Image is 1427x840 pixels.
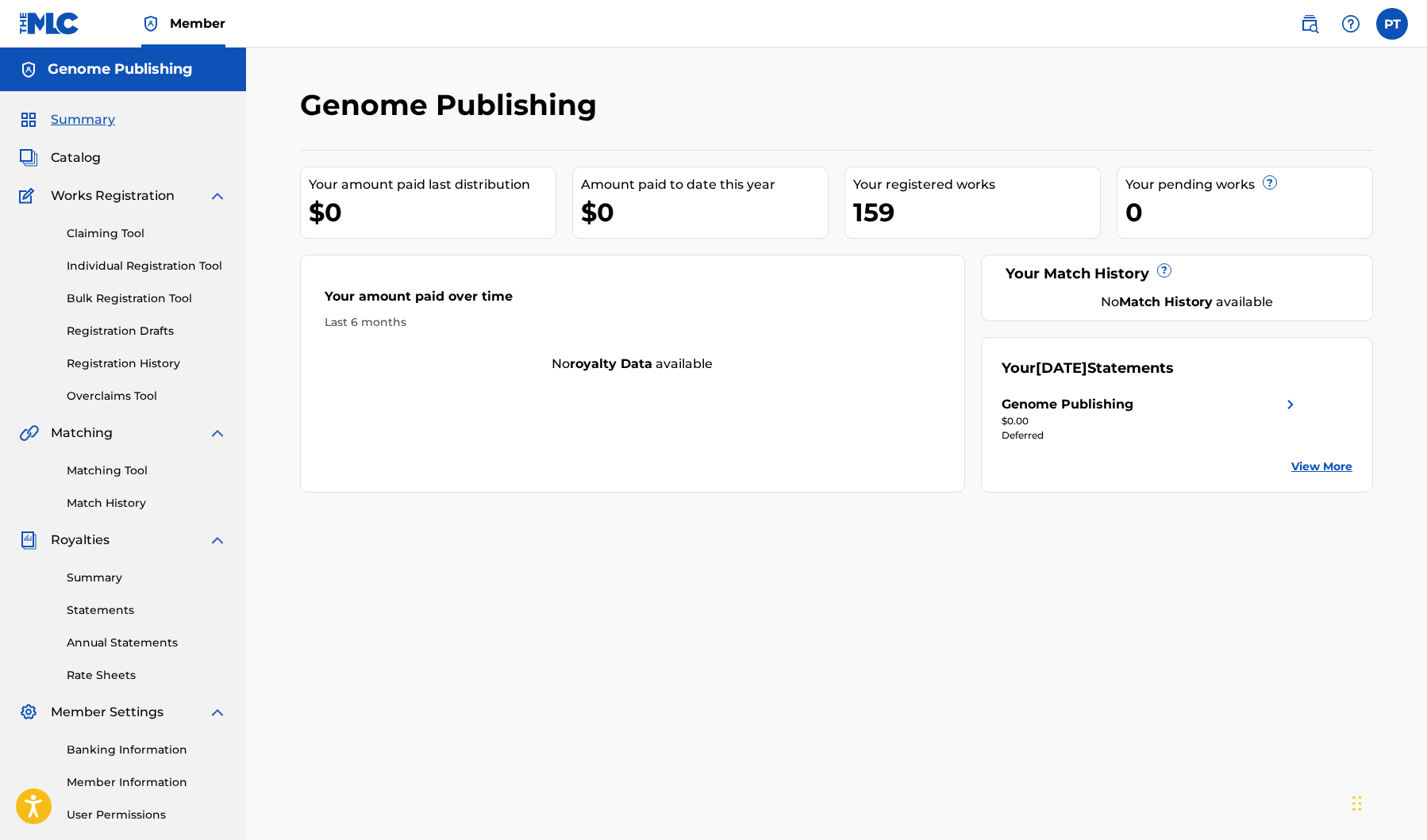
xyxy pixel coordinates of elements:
[1125,175,1372,194] div: Your pending works
[19,148,38,167] img: Catalog
[51,424,113,443] span: Matching
[1281,395,1300,414] img: right chevron icon
[67,495,227,512] a: Match History
[67,635,227,651] a: Annual Statements
[208,531,227,550] img: expand
[1300,14,1319,33] img: search
[19,12,80,35] img: MLC Logo
[1021,293,1353,312] div: No available
[67,774,227,791] a: Member Information
[208,703,227,722] img: expand
[1291,458,1352,475] a: View More
[208,424,227,443] img: expand
[1264,176,1276,189] span: ?
[67,570,227,586] a: Summary
[19,703,38,722] img: Member Settings
[1125,194,1372,230] div: 0
[67,290,227,307] a: Bulk Registration Tool
[67,258,227,274] a: Individual Registration Tool
[1002,395,1300,443] a: Genome Publishingright chevron icon$0.00Deferred
[19,531,38,550] img: Royalties
[19,110,38,129] img: Summary
[1376,8,1408,40] div: User Menu
[300,87,605,123] h2: Genome Publishing
[51,531,110,550] span: Royalties
[19,186,40,205] img: Works Registration
[67,388,227,405] a: Overclaims Tool
[19,424,39,443] img: Matching
[1002,428,1300,443] div: Deferred
[581,175,828,194] div: Amount paid to date this year
[581,194,828,230] div: $0
[1348,764,1427,840] iframe: Chat Widget
[1002,358,1174,379] div: Your Statements
[309,194,556,230] div: $0
[1294,8,1325,40] a: Public Search
[325,287,940,314] div: Your amount paid over time
[1158,264,1171,277] span: ?
[1002,263,1353,285] div: Your Match History
[51,110,115,129] span: Summary
[67,742,227,758] a: Banking Information
[67,323,227,339] a: Registration Drafts
[1002,395,1133,414] div: Genome Publishing
[853,194,1100,230] div: 159
[1002,414,1300,428] div: $0.00
[19,110,115,129] a: SummarySummary
[51,186,175,205] span: Works Registration
[67,225,227,242] a: Claiming Tool
[1335,8,1367,40] div: Help
[51,703,163,722] span: Member Settings
[301,355,964,374] div: No available
[1036,359,1087,377] span: [DATE]
[67,667,227,684] a: Rate Sheets
[325,314,940,331] div: Last 6 months
[853,175,1100,194] div: Your registered works
[67,807,227,823] a: User Permissions
[19,148,101,167] a: CatalogCatalog
[51,148,101,167] span: Catalog
[1341,14,1360,33] img: help
[19,60,38,79] img: Accounts
[141,14,160,33] img: Top Rightsholder
[67,355,227,372] a: Registration History
[1352,780,1362,827] div: Drag
[208,186,227,205] img: expand
[67,602,227,619] a: Statements
[309,175,556,194] div: Your amount paid last distribution
[1119,294,1213,309] strong: Match History
[570,356,652,371] strong: royalty data
[67,462,227,479] a: Matching Tool
[48,60,193,79] h5: Genome Publishing
[170,14,225,33] span: Member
